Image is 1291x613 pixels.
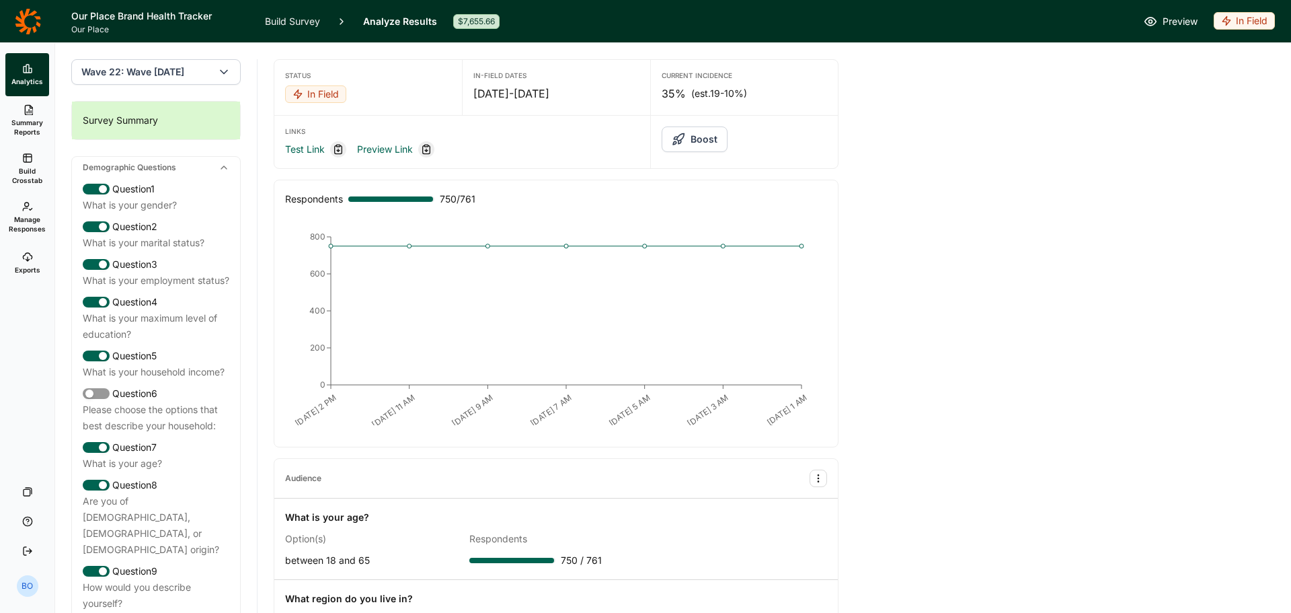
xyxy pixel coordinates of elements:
[285,85,346,104] button: In Field
[5,53,49,96] a: Analytics
[1214,12,1275,31] button: In Field
[469,531,643,547] div: Respondents
[310,342,325,353] tspan: 200
[83,563,229,579] div: Question 9
[72,157,240,178] div: Demographic Questions
[285,71,451,80] div: Status
[662,71,827,80] div: Current Incidence
[5,193,49,242] a: Manage Responses
[83,181,229,197] div: Question 1
[662,85,686,102] span: 35%
[285,127,639,136] div: Links
[83,294,229,310] div: Question 4
[83,493,229,558] div: Are you of [DEMOGRAPHIC_DATA], [DEMOGRAPHIC_DATA], or [DEMOGRAPHIC_DATA] origin?
[9,215,46,233] span: Manage Responses
[529,392,574,428] text: [DATE] 7 AM
[685,392,730,428] text: [DATE] 3 AM
[285,85,346,103] div: In Field
[15,265,40,275] span: Exports
[662,127,728,152] button: Boost
[83,456,229,472] div: What is your age?
[285,554,370,566] span: between 18 and 65
[810,470,827,487] button: Audience Options
[83,402,229,434] div: Please choose the options that best describe your household:
[691,87,747,100] span: (est. 19-10% )
[83,256,229,273] div: Question 3
[440,191,475,207] span: 750 / 761
[83,579,229,612] div: How would you describe yourself?
[83,364,229,380] div: What is your household income?
[11,77,43,86] span: Analytics
[1163,13,1198,30] span: Preview
[320,380,325,390] tspan: 0
[83,348,229,364] div: Question 5
[83,439,229,456] div: Question 7
[83,477,229,493] div: Question 8
[285,191,343,207] div: Respondents
[285,591,413,607] div: What region do you live in?
[357,141,413,157] a: Preview Link
[285,141,325,157] a: Test Link
[310,268,325,279] tspan: 600
[453,14,500,29] div: $7,655.66
[473,71,639,80] div: In-Field Dates
[473,85,639,102] div: [DATE] - [DATE]
[5,145,49,193] a: Build Crosstab
[1144,13,1198,30] a: Preview
[5,242,49,285] a: Exports
[370,392,416,429] text: [DATE] 11 AM
[72,102,240,139] div: Survey Summary
[1214,12,1275,30] div: In Field
[83,235,229,251] div: What is your marital status?
[418,141,434,157] div: Copy link
[765,392,809,427] text: [DATE] 1 AM
[83,386,229,402] div: Question 6
[330,141,346,157] div: Copy link
[607,392,652,428] text: [DATE] 5 AM
[450,392,495,428] text: [DATE] 9 AM
[83,310,229,342] div: What is your maximum level of education?
[561,552,602,569] span: 750 / 761
[81,65,184,79] span: Wave 22: Wave [DATE]
[83,273,229,289] div: What is your employment status?
[293,392,338,428] text: [DATE] 2 PM
[5,96,49,145] a: Summary Reports
[11,166,44,185] span: Build Crosstab
[310,231,325,242] tspan: 800
[285,531,459,547] div: Option(s)
[11,118,44,137] span: Summary Reports
[285,473,321,484] div: Audience
[285,509,369,526] div: What is your age?
[309,305,325,316] tspan: 400
[71,59,241,85] button: Wave 22: Wave [DATE]
[71,8,249,24] h1: Our Place Brand Health Tracker
[83,197,229,213] div: What is your gender?
[17,575,38,597] div: BO
[71,24,249,35] span: Our Place
[83,219,229,235] div: Question 2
